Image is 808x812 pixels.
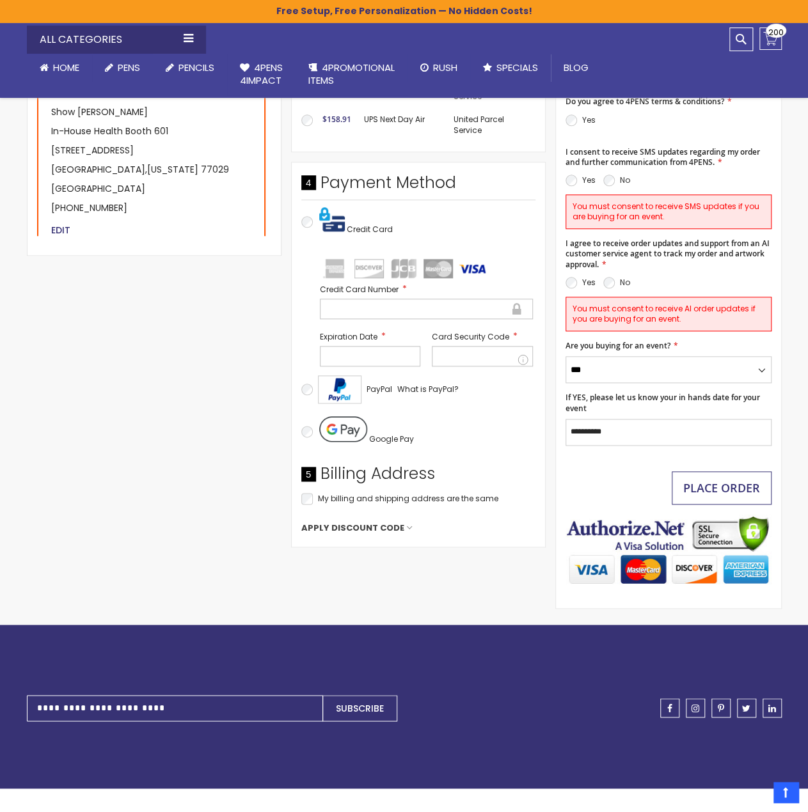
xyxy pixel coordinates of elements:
div: You must consent to receive AI order updates if you are buying for an event. [566,297,772,331]
label: No [620,175,630,185]
a: linkedin [763,698,782,717]
img: amex [320,259,349,278]
a: Home [27,54,92,82]
div: All Categories [27,26,206,54]
a: What is PayPal? [397,382,459,397]
a: [PHONE_NUMBER] [51,201,127,214]
span: Are you buying for an event? [566,340,670,351]
div: Billing Address [301,463,535,491]
button: Subscribe [322,695,397,721]
span: Subscribe [336,701,384,714]
span: Specials [496,61,538,74]
span: 4Pens 4impact [240,61,283,87]
a: instagram [686,698,705,717]
div: Payment Method [301,172,535,200]
td: UPS Next Day Air [358,108,448,141]
label: No [620,277,630,288]
span: My billing and shipping address are the same [318,493,498,504]
span: Pencils [178,61,214,74]
span: $158.91 [322,114,351,125]
img: jcb [389,259,418,278]
span: Place Order [683,480,760,496]
span: twitter [742,703,750,712]
a: twitter [737,698,756,717]
img: discover [354,259,384,278]
span: Pens [118,61,140,74]
img: visa [458,259,487,278]
a: Pens [92,54,153,82]
span: Credit Card [347,224,393,235]
div: You must consent to receive SMS updates if you are buying for an event. [566,194,772,229]
span: I consent to receive SMS updates regarding my order and further communication from 4PENS. [566,146,760,168]
span: pinterest [718,703,724,712]
label: Yes [582,277,596,288]
td: United Parcel Service [447,108,535,141]
a: pinterest [711,698,731,717]
a: Rush [408,54,470,82]
img: Acceptance Mark [318,375,361,403]
iframe: Google Customer Reviews [702,777,808,812]
span: Apply Discount Code [301,522,404,534]
a: 4Pens4impact [227,54,296,95]
span: facebook [667,703,672,712]
span: If YES, please let us know your in hands date for your event [566,392,760,413]
a: Specials [470,54,551,82]
button: Edit [51,224,70,237]
span: Do you agree to 4PENS terms & conditions? [566,96,724,107]
span: 200 [768,26,784,38]
label: Card Security Code [432,331,533,343]
span: [US_STATE] [147,163,198,176]
label: Yes [582,175,596,185]
img: mastercard [424,259,453,278]
span: instagram [692,703,699,712]
span: Rush [433,61,457,74]
label: Expiration Date [320,331,421,343]
span: What is PayPal? [397,384,459,394]
a: Pencils [153,54,227,82]
span: PayPal [367,384,392,394]
span: I agree to receive order updates and support from an AI customer service agent to track my order ... [566,238,770,269]
a: Blog [551,54,601,82]
a: facebook [660,698,679,717]
label: Yes [582,114,596,125]
span: Google Pay [369,433,414,444]
label: Credit Card Number [320,283,533,295]
span: linkedin [768,703,776,712]
span: Home [53,61,79,74]
a: 4PROMOTIONALITEMS [296,54,408,95]
button: Place Order [672,471,772,504]
img: Pay with credit card [319,207,345,232]
a: 200 [759,27,782,50]
img: Pay with Google Pay [319,416,367,442]
div: Secure transaction [511,301,523,316]
span: 4PROMOTIONAL ITEMS [308,61,395,87]
div: 75th THCA Annual Convention and Trade Show [PERSON_NAME] In-House Health Booth 601 [STREET_ADDRES... [37,69,265,251]
span: Blog [564,61,589,74]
